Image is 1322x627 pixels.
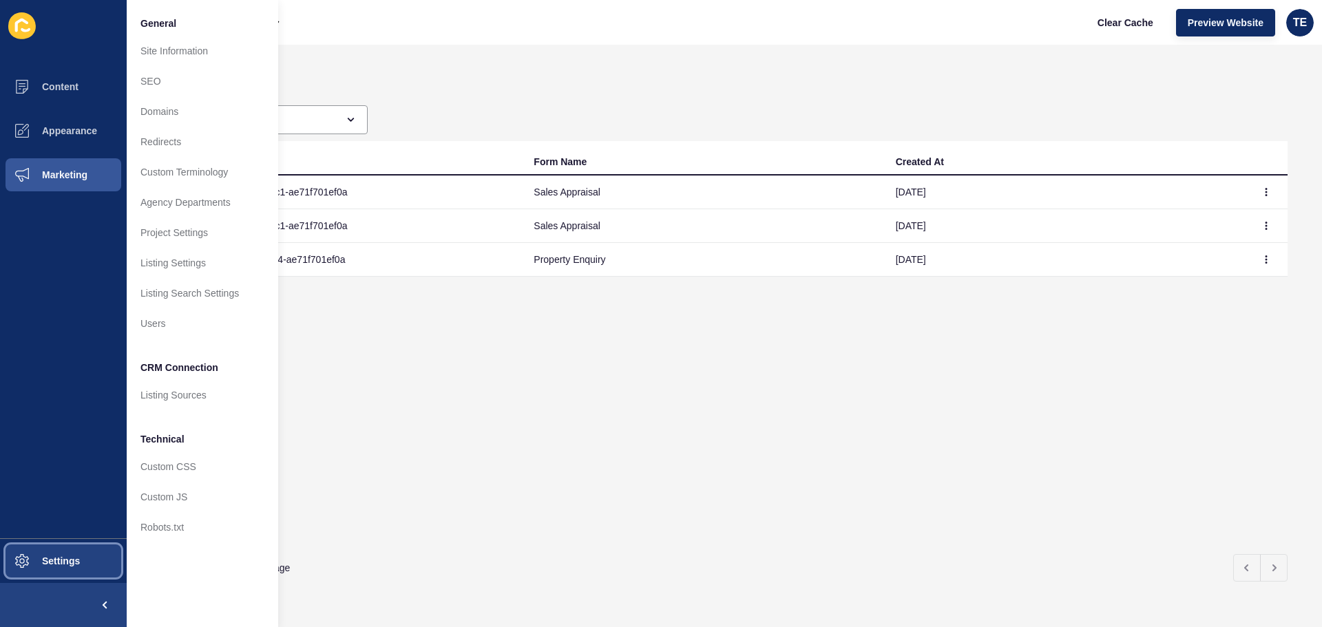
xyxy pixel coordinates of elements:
[140,432,185,446] span: Technical
[127,127,278,157] a: Redirects
[127,512,278,542] a: Robots.txt
[161,243,523,277] td: 96c1eef6-e446-11ef-82b4-ae71f701ef0a
[1188,16,1263,30] span: Preview Website
[127,380,278,410] a: Listing Sources
[127,248,278,278] a: Listing Settings
[885,209,1246,243] td: [DATE]
[534,155,587,169] div: Form Name
[127,217,278,248] a: Project Settings
[127,187,278,217] a: Agency Departments
[1293,16,1307,30] span: TE
[127,482,278,512] a: Custom JS
[127,157,278,187] a: Custom Terminology
[161,79,1288,98] h1: Submissions
[1176,9,1275,36] button: Preview Website
[127,278,278,308] a: Listing Search Settings
[127,451,278,482] a: Custom CSS
[523,176,884,209] td: Sales Appraisal
[127,36,278,66] a: Site Information
[896,155,944,169] div: Created At
[161,209,523,243] td: 96c07404-e446-11ef-8ac1-ae71f701ef0a
[1098,16,1153,30] span: Clear Cache
[140,17,176,30] span: General
[140,361,218,374] span: CRM Connection
[1086,9,1165,36] button: Clear Cache
[885,243,1246,277] td: [DATE]
[885,176,1246,209] td: [DATE]
[127,66,278,96] a: SEO
[127,308,278,339] a: Users
[127,96,278,127] a: Domains
[523,243,884,277] td: Property Enquiry
[523,209,884,243] td: Sales Appraisal
[161,176,523,209] td: 96c07404-e446-11ef-8ac1-ae71f701ef0a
